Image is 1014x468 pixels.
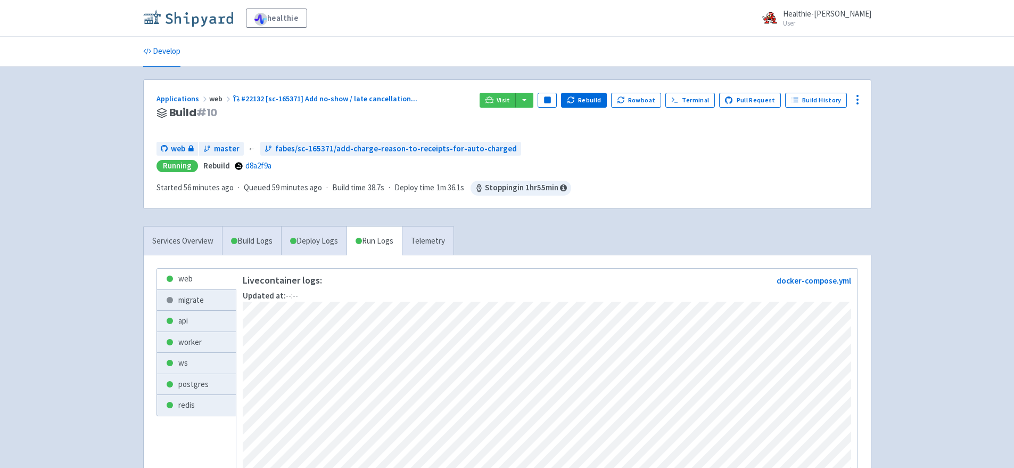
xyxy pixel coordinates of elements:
a: Telemetry [402,227,454,256]
span: Deploy time [394,182,434,194]
span: 38.7s [368,182,384,194]
span: Visit [497,96,510,104]
span: #22132 [sc-165371] Add no-show / late cancellation ... [241,94,417,103]
a: #22132 [sc-165371] Add no-show / late cancellation... [233,94,419,103]
a: Services Overview [144,227,222,256]
a: web [156,142,198,156]
span: fabes/sc-165371/add-charge-reason-to-receipts-for-auto-charged [275,143,517,155]
a: master [199,142,244,156]
span: Stopping in 1 hr 55 min [471,181,571,196]
strong: Rebuild [203,160,230,171]
span: Queued [244,182,322,192]
span: ← [248,143,256,155]
a: Build Logs [222,227,281,256]
a: Run Logs [347,227,402,256]
small: User [783,20,871,27]
a: Deploy Logs [281,227,347,256]
a: worker [157,332,236,353]
time: 59 minutes ago [272,182,322,192]
strong: Updated at: [243,291,286,301]
a: web [157,269,236,289]
a: api [157,311,236,332]
span: 1m 36.1s [436,182,464,194]
a: Terminal [665,93,715,108]
a: Visit [480,93,516,108]
button: Pause [538,93,557,108]
span: master [214,143,240,155]
a: Develop [143,37,180,67]
a: Pull Request [719,93,781,108]
a: healthie [246,9,307,28]
span: web [209,94,233,103]
a: d8a2f9a [245,160,271,171]
a: ws [157,353,236,374]
div: · · · [156,181,571,196]
a: Build History [785,93,847,108]
button: Rowboat [611,93,661,108]
a: migrate [157,290,236,311]
p: Live container logs: [243,275,322,286]
div: Running [156,160,198,172]
time: 56 minutes ago [184,182,234,192]
a: docker-compose.yml [777,276,851,286]
span: Started [156,182,234,192]
button: Rebuild [561,93,607,108]
a: postgres [157,374,236,395]
span: Build [169,107,218,119]
a: Applications [156,94,209,103]
span: --:-- [243,291,298,301]
a: fabes/sc-165371/add-charge-reason-to-receipts-for-auto-charged [260,142,521,156]
span: Build time [332,182,366,194]
span: web [171,143,185,155]
span: Healthie-[PERSON_NAME] [783,9,871,19]
a: redis [157,395,236,416]
a: Healthie-[PERSON_NAME] User [755,10,871,27]
span: # 10 [196,105,218,120]
img: Shipyard logo [143,10,233,27]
